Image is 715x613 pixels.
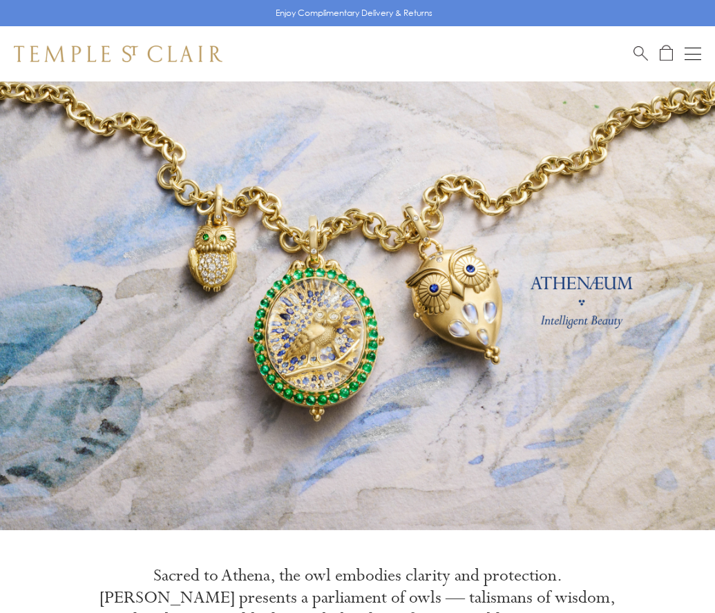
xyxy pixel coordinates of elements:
a: Open Shopping Bag [660,45,673,62]
button: Open navigation [685,46,701,62]
img: Temple St. Clair [14,46,222,62]
p: Enjoy Complimentary Delivery & Returns [276,6,432,20]
a: Search [633,45,648,62]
